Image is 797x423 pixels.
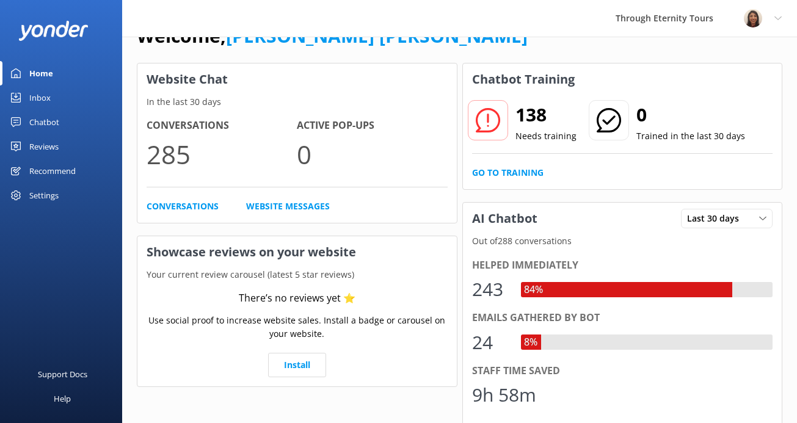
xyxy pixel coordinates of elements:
[137,268,457,281] p: Your current review carousel (latest 5 star reviews)
[246,200,330,213] a: Website Messages
[515,129,577,143] p: Needs training
[636,129,745,143] p: Trained in the last 30 days
[29,110,59,134] div: Chatbot
[744,9,762,27] img: 725-1755267273.png
[463,203,547,234] h3: AI Chatbot
[636,100,745,129] h2: 0
[472,275,509,304] div: 243
[147,118,297,134] h4: Conversations
[147,134,297,175] p: 285
[521,334,540,350] div: 8%
[29,85,51,110] div: Inbox
[29,183,59,208] div: Settings
[38,362,87,386] div: Support Docs
[472,310,773,326] div: Emails gathered by bot
[297,134,447,175] p: 0
[472,258,773,273] div: Helped immediately
[137,236,457,268] h3: Showcase reviews on your website
[463,234,782,248] p: Out of 288 conversations
[472,328,509,357] div: 24
[137,63,457,95] h3: Website Chat
[472,363,773,379] div: Staff time saved
[54,386,71,411] div: Help
[472,380,536,410] div: 9h 58m
[521,282,546,298] div: 84%
[29,134,59,159] div: Reviews
[472,166,544,179] a: Go to Training
[18,21,89,41] img: yonder-white-logo.png
[463,63,584,95] h3: Chatbot Training
[297,118,447,134] h4: Active Pop-ups
[687,212,746,225] span: Last 30 days
[29,61,53,85] div: Home
[147,200,219,213] a: Conversations
[147,314,448,341] p: Use social proof to increase website sales. Install a badge or carousel on your website.
[29,159,76,183] div: Recommend
[268,353,326,377] a: Install
[137,95,457,109] p: In the last 30 days
[239,291,355,306] div: There’s no reviews yet ⭐
[515,100,577,129] h2: 138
